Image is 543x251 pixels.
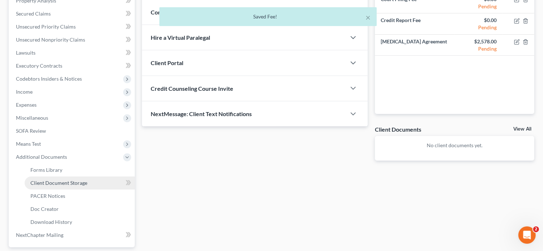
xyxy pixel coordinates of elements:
[30,167,62,173] span: Forms Library
[165,13,371,20] div: Saved Fee!
[16,89,33,95] span: Income
[25,176,135,190] a: Client Document Storage
[460,3,497,10] div: Pending
[10,46,135,59] a: Lawsuits
[16,154,67,160] span: Additional Documents
[30,180,87,186] span: Client Document Storage
[16,50,35,56] span: Lawsuits
[381,142,529,149] p: No client documents yet.
[16,76,82,82] span: Codebtors Insiders & Notices
[25,163,135,176] a: Forms Library
[16,102,37,108] span: Expenses
[518,226,536,244] iframe: Intercom live chat
[30,193,65,199] span: PACER Notices
[375,125,421,133] div: Client Documents
[25,216,135,229] a: Download History
[151,85,233,92] span: Credit Counseling Course Invite
[30,206,59,212] span: Doc Creator
[460,45,497,52] div: Pending
[460,38,497,45] div: $2,578.00
[16,128,46,134] span: SOFA Review
[10,59,135,72] a: Executory Contracts
[10,124,135,137] a: SOFA Review
[25,190,135,203] a: PACER Notices
[25,203,135,216] a: Doc Creator
[10,229,135,242] a: NextChapter Mailing
[16,232,63,238] span: NextChapter Mailing
[533,226,539,232] span: 2
[366,13,371,22] button: ×
[151,59,183,66] span: Client Portal
[151,34,210,41] span: Hire a Virtual Paralegal
[10,33,135,46] a: Unsecured Nonpriority Claims
[375,34,455,55] td: [MEDICAL_DATA] Agreement
[16,63,62,69] span: Executory Contracts
[16,115,48,121] span: Miscellaneous
[151,110,252,117] span: NextMessage: Client Text Notifications
[16,141,41,147] span: Means Test
[30,219,72,225] span: Download History
[513,127,531,132] a: View All
[16,37,85,43] span: Unsecured Nonpriority Claims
